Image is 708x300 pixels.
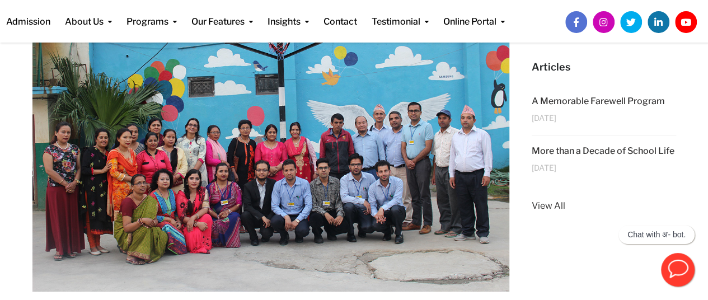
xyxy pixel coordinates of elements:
span: [DATE] [532,114,556,122]
a: More than a Decade of School Life [532,146,674,156]
span: [DATE] [532,163,556,172]
p: Chat with अ- bot. [627,230,686,240]
a: A Memorable Farewell Program [532,96,665,106]
h5: Articles [532,60,676,74]
a: View All [532,199,676,213]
